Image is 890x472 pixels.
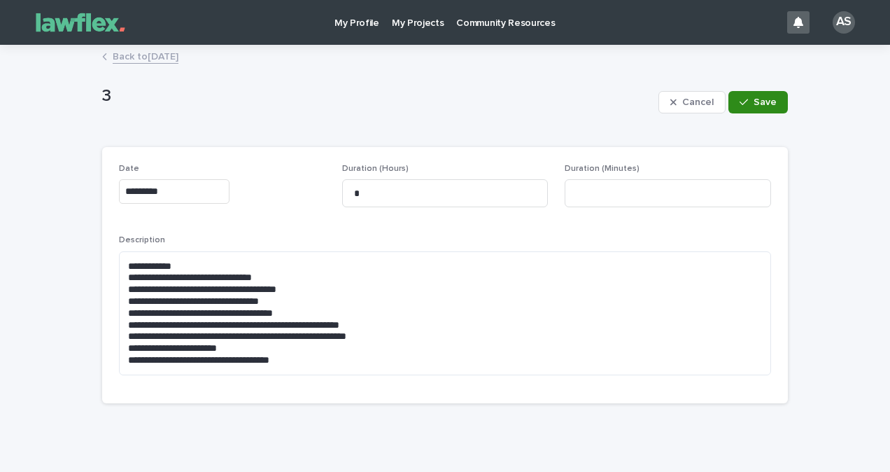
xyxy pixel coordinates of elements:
button: Save [728,91,788,113]
span: Duration (Minutes) [565,165,640,173]
div: AS [833,11,855,34]
p: 3 [102,86,653,106]
span: Duration (Hours) [342,165,409,173]
span: Date [119,165,139,173]
a: Back to[DATE] [113,48,178,64]
span: Cancel [682,97,714,107]
span: Description [119,236,165,244]
img: Gnvw4qrBSHOAfo8VMhG6 [28,8,133,36]
span: Save [754,97,777,107]
button: Cancel [658,91,726,113]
